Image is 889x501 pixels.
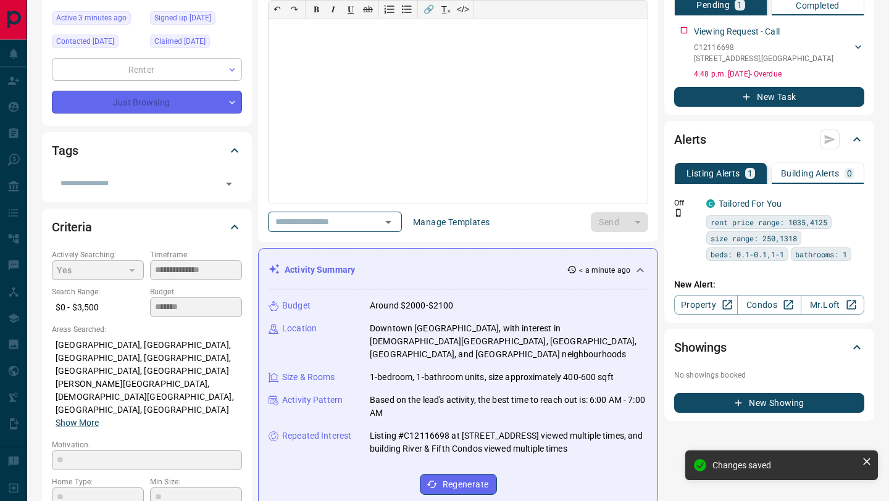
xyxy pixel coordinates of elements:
[52,260,144,280] div: Yes
[342,1,359,18] button: 𝐔
[282,429,351,442] p: Repeated Interest
[847,169,852,178] p: 0
[52,58,242,81] div: Renter
[52,335,242,433] p: [GEOGRAPHIC_DATA], [GEOGRAPHIC_DATA], [GEOGRAPHIC_DATA], [GEOGRAPHIC_DATA], [GEOGRAPHIC_DATA], [G...
[711,248,784,260] span: beds: 0.1-0.1,1-1
[370,429,648,455] p: Listing #C12116698 at [STREET_ADDRESS] viewed multiple times, and building River & Fifth Condos v...
[282,322,317,335] p: Location
[52,249,144,260] p: Actively Searching:
[694,39,864,67] div: C12116698[STREET_ADDRESS],[GEOGRAPHIC_DATA]
[52,141,78,160] h2: Tags
[674,333,864,362] div: Showings
[52,217,92,237] h2: Criteria
[694,42,833,53] p: C12116698
[52,297,144,318] p: $0 - $3,500
[674,393,864,413] button: New Showing
[801,295,864,315] a: Mr.Loft
[285,263,355,276] p: Activity Summary
[579,265,630,276] p: < a minute ago
[381,1,398,18] button: Numbered list
[795,248,847,260] span: bathrooms: 1
[674,278,864,291] p: New Alert:
[781,169,840,178] p: Building Alerts
[56,35,114,48] span: Contacted [DATE]
[748,169,753,178] p: 1
[52,212,242,242] div: Criteria
[796,1,840,10] p: Completed
[282,371,335,384] p: Size & Rooms
[56,416,99,429] button: Show More
[363,4,373,14] s: ab
[154,12,211,24] span: Signed up [DATE]
[370,394,648,420] p: Based on the lead's activity, the best time to reach out is: 6:00 AM - 7:00 AM
[52,286,144,297] p: Search Range:
[307,1,325,18] button: 𝐁
[687,169,740,178] p: Listing Alerts
[150,249,242,260] p: Timeframe:
[712,460,857,470] div: Changes saved
[370,322,648,361] p: Downtown [GEOGRAPHIC_DATA], with interest in [DEMOGRAPHIC_DATA][GEOGRAPHIC_DATA], [GEOGRAPHIC_DAT...
[591,212,648,232] div: split button
[150,35,242,52] div: Tue Dec 05 2023
[52,439,242,450] p: Motivation:
[220,175,238,193] button: Open
[348,4,354,14] span: 𝐔
[674,209,683,217] svg: Push Notification Only
[359,1,377,18] button: ab
[52,324,242,335] p: Areas Searched:
[380,213,397,231] button: Open
[711,216,827,228] span: rent price range: 1035,4125
[398,1,415,18] button: Bullet list
[370,371,614,384] p: 1-bedroom, 1-bathroom units, size approximately 400-600 sqft
[269,259,648,281] div: Activity Summary< a minute ago
[674,295,738,315] a: Property
[325,1,342,18] button: 𝑰
[674,370,864,381] p: No showings booked
[454,1,472,18] button: </>
[706,199,715,208] div: condos.ca
[420,474,497,495] button: Regenerate
[694,68,864,80] p: 4:48 p.m. [DATE] - Overdue
[694,53,833,64] p: [STREET_ADDRESS] , [GEOGRAPHIC_DATA]
[674,130,706,149] h2: Alerts
[269,1,286,18] button: ↶
[150,476,242,487] p: Min Size:
[52,91,242,114] div: Just Browsing
[286,1,303,18] button: ↷
[282,299,311,312] p: Budget
[719,199,782,209] a: Tailored For You
[694,25,780,38] p: Viewing Request - Call
[282,394,343,407] p: Activity Pattern
[674,337,727,357] h2: Showings
[696,1,730,9] p: Pending
[370,299,453,312] p: Around $2000-$2100
[737,295,801,315] a: Condos
[154,35,206,48] span: Claimed [DATE]
[437,1,454,18] button: T̲ₓ
[150,286,242,297] p: Budget:
[674,197,699,209] p: Off
[674,87,864,107] button: New Task
[406,212,497,232] button: Manage Templates
[52,136,242,165] div: Tags
[674,125,864,154] div: Alerts
[150,11,242,28] div: Sun Dec 03 2023
[711,232,797,244] span: size range: 250,1318
[52,11,144,28] div: Mon Sep 15 2025
[52,35,144,52] div: Tue Jan 14 2025
[56,12,127,24] span: Active 3 minutes ago
[52,476,144,487] p: Home Type:
[420,1,437,18] button: 🔗
[737,1,742,9] p: 1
